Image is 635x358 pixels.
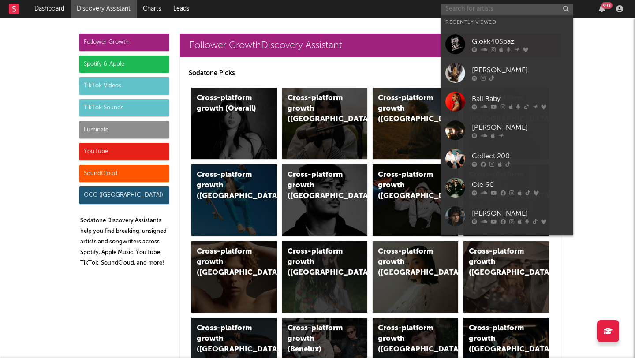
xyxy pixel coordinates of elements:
p: Sodatone Discovery Assistants help you find breaking, unsigned artists and songwriters across Spo... [80,216,169,268]
a: Cross-platform growth ([GEOGRAPHIC_DATA]) [191,164,277,236]
a: Cross-platform growth ([GEOGRAPHIC_DATA]) [373,241,458,313]
p: Sodatone Picks [189,68,552,78]
a: Cross-platform growth ([GEOGRAPHIC_DATA]) [463,241,549,313]
div: Cross-platform growth (Benelux) [288,323,347,355]
div: Bali Baby [472,93,569,104]
div: Glokk40Spaz [472,36,569,47]
a: [PERSON_NAME] [441,231,573,259]
a: Cross-platform growth ([GEOGRAPHIC_DATA]) [191,241,277,313]
div: Cross-platform growth ([GEOGRAPHIC_DATA]) [288,93,347,125]
div: Recently Viewed [445,17,569,28]
div: Cross-platform growth (Overall) [197,93,257,114]
div: Luminate [79,121,169,138]
a: Glokk40Spaz [441,30,573,59]
a: [PERSON_NAME] [441,116,573,145]
a: Cross-platform growth ([GEOGRAPHIC_DATA]/GSA) [373,164,458,236]
a: Bali Baby [441,87,573,116]
a: [PERSON_NAME] [441,202,573,231]
a: Cross-platform growth ([GEOGRAPHIC_DATA]) [282,241,368,313]
div: [PERSON_NAME] [472,122,569,133]
div: YouTube [79,143,169,160]
a: Follower GrowthDiscovery Assistant [180,34,561,57]
div: OCC ([GEOGRAPHIC_DATA]) [79,186,169,204]
div: Cross-platform growth ([GEOGRAPHIC_DATA]) [288,170,347,201]
div: Cross-platform growth ([GEOGRAPHIC_DATA]) [197,170,257,201]
div: Cross-platform growth ([GEOGRAPHIC_DATA]/GSA) [378,170,438,201]
div: Cross-platform growth ([GEOGRAPHIC_DATA]) [378,246,438,278]
div: Spotify & Apple [79,56,169,73]
a: Collect 200 [441,145,573,173]
div: Cross-platform growth ([GEOGRAPHIC_DATA]) [469,246,529,278]
div: Cross-platform growth ([GEOGRAPHIC_DATA]) [378,93,438,125]
div: TikTok Sounds [79,99,169,117]
div: Follower Growth [79,34,169,51]
div: TikTok Videos [79,77,169,95]
div: Cross-platform growth ([GEOGRAPHIC_DATA]) [288,246,347,278]
div: 99 + [601,2,613,9]
div: [PERSON_NAME] [472,65,569,75]
a: Cross-platform growth ([GEOGRAPHIC_DATA]) [282,88,368,159]
div: [PERSON_NAME] [472,208,569,219]
a: [PERSON_NAME] [441,59,573,87]
div: Cross-platform growth ([GEOGRAPHIC_DATA]) [378,323,438,355]
input: Search for artists [441,4,573,15]
div: SoundCloud [79,165,169,183]
div: Cross-platform growth ([GEOGRAPHIC_DATA]) [197,246,257,278]
div: Cross-platform growth ([GEOGRAPHIC_DATA]) [469,323,529,355]
a: Cross-platform growth ([GEOGRAPHIC_DATA]) [373,88,458,159]
div: Cross-platform growth ([GEOGRAPHIC_DATA]) [197,323,257,355]
a: Ole 60 [441,173,573,202]
div: Ole 60 [472,179,569,190]
div: Collect 200 [472,151,569,161]
button: 99+ [599,5,605,12]
a: Cross-platform growth ([GEOGRAPHIC_DATA]) [282,164,368,236]
a: Cross-platform growth (Overall) [191,88,277,159]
